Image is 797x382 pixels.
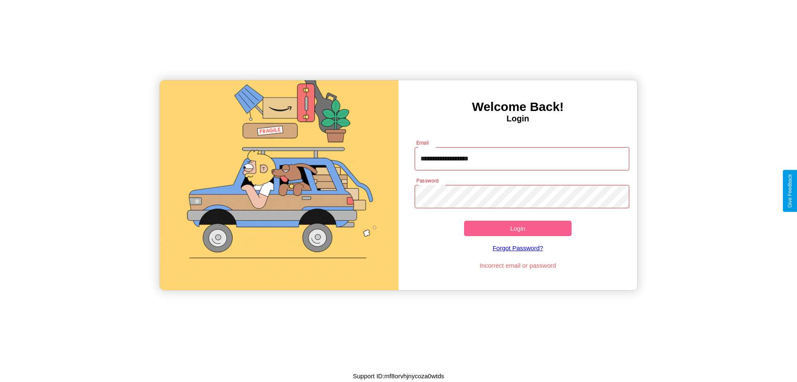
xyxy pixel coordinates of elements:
[398,100,637,114] h3: Welcome Back!
[353,370,444,382] p: Support ID: mf8orvhjnycoza0wtds
[411,260,626,271] p: Incorrect email or password
[416,177,438,184] label: Password
[160,80,398,290] img: gif
[416,139,429,146] label: Email
[411,236,626,260] a: Forgot Password?
[787,174,793,208] div: Give Feedback
[398,114,637,123] h4: Login
[464,221,572,236] button: Login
